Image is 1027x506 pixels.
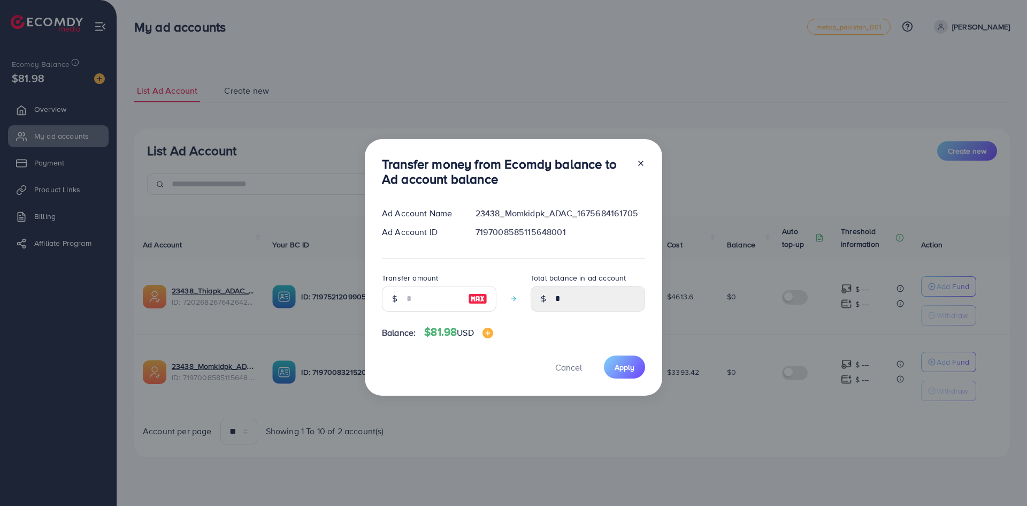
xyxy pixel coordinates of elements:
span: Balance: [382,327,416,339]
label: Transfer amount [382,273,438,283]
button: Apply [604,356,645,379]
span: Cancel [555,361,582,373]
img: image [468,292,487,305]
div: Ad Account Name [373,207,467,220]
h3: Transfer money from Ecomdy balance to Ad account balance [382,156,628,187]
h4: $81.98 [424,326,493,339]
div: 23438_Momkidpk_ADAC_1675684161705 [467,207,654,220]
div: Ad Account ID [373,226,467,238]
iframe: Chat [982,458,1019,498]
label: Total balance in ad account [531,273,626,283]
span: USD [457,327,473,338]
div: 7197008585115648001 [467,226,654,238]
span: Apply [615,362,634,373]
img: image [482,328,493,338]
button: Cancel [542,356,595,379]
